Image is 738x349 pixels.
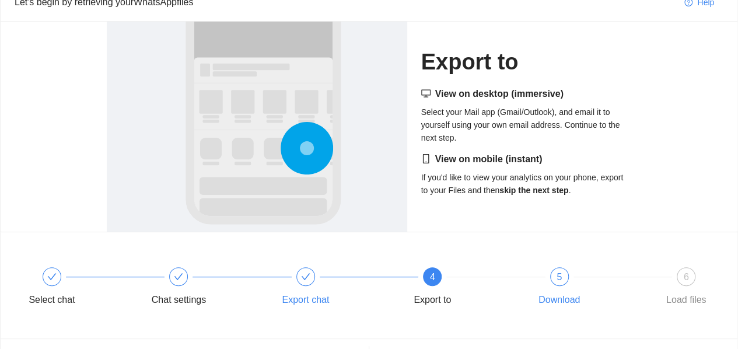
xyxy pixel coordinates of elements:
[666,291,706,309] div: Load files
[421,152,632,197] div: If you'd like to view your analytics on your phone, export to your Files and then .
[526,267,652,309] div: 5Download
[421,152,632,166] h5: View on mobile (instant)
[18,267,145,309] div: Select chat
[652,267,720,309] div: 6Load files
[272,267,398,309] div: Export chat
[282,291,329,309] div: Export chat
[398,267,525,309] div: 4Export to
[47,272,57,281] span: check
[421,89,431,98] span: desktop
[301,272,310,281] span: check
[421,154,431,163] span: mobile
[421,87,632,101] h5: View on desktop (immersive)
[145,267,271,309] div: Chat settings
[414,291,451,309] div: Export to
[152,291,206,309] div: Chat settings
[538,291,580,309] div: Download
[421,87,632,144] div: Select your Mail app (Gmail/Outlook), and email it to yourself using your own email address. Cont...
[174,272,183,281] span: check
[684,272,689,282] span: 6
[499,186,568,195] strong: skip the next step
[557,272,562,282] span: 5
[29,291,75,309] div: Select chat
[430,272,435,282] span: 4
[421,48,632,76] h1: Export to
